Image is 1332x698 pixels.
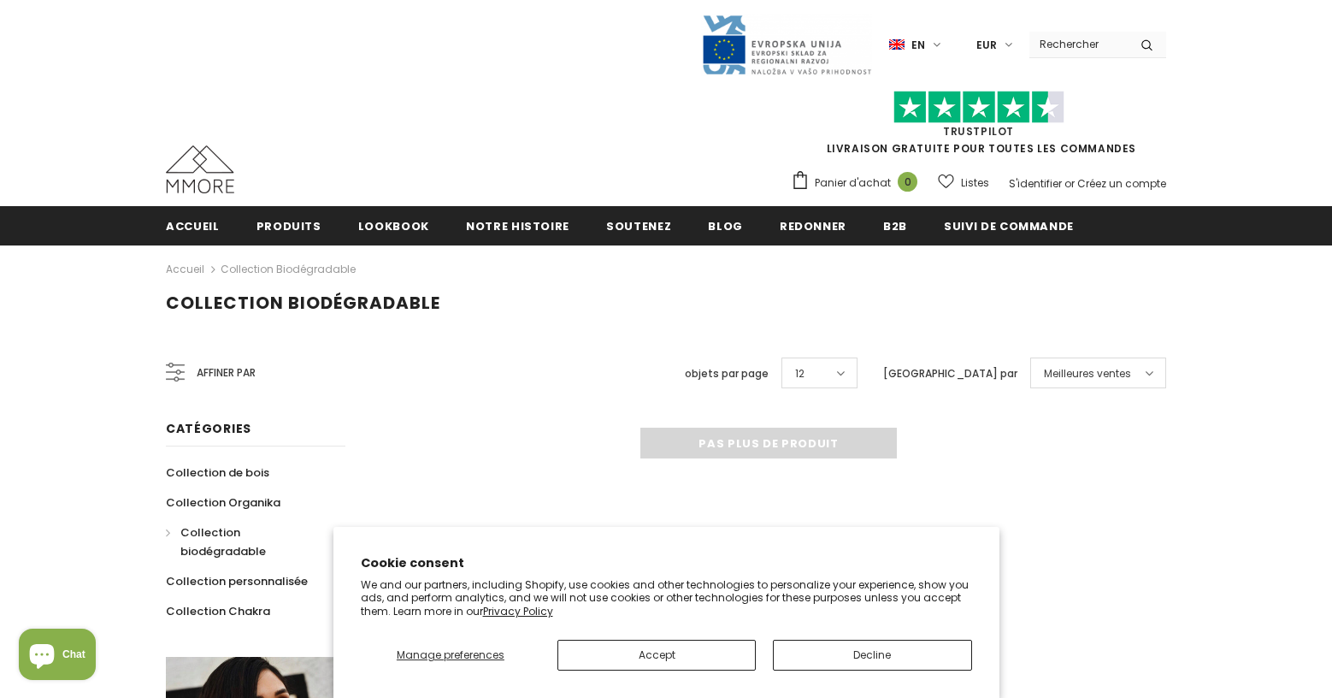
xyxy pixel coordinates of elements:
span: Blog [708,218,743,234]
a: TrustPilot [943,124,1014,139]
span: Notre histoire [466,218,569,234]
span: Affiner par [197,364,256,382]
a: Blog [708,206,743,245]
span: B2B [883,218,907,234]
span: Collection personnalisée [166,573,308,589]
inbox-online-store-chat: Shopify online store chat [14,629,101,684]
a: Collection biodégradable [166,518,327,566]
a: Lookbook [358,206,429,245]
a: Collection Organika [166,488,280,518]
span: en [911,37,925,54]
a: Collection Chakra [166,596,270,626]
span: Catégories [166,420,251,437]
a: Collection de bois [166,458,269,488]
span: 12 [795,365,805,382]
a: Listes [938,168,989,198]
a: Accueil [166,206,220,245]
span: Accueil [166,218,220,234]
h2: Cookie consent [361,554,972,572]
label: objets par page [685,365,769,382]
img: i-lang-1.png [889,38,905,52]
span: EUR [976,37,997,54]
span: 0 [898,172,917,192]
a: Javni Razpis [701,37,872,51]
span: Produits [256,218,321,234]
a: Créez un compte [1077,176,1166,191]
a: Collection personnalisée [166,566,308,596]
span: or [1064,176,1075,191]
label: [GEOGRAPHIC_DATA] par [883,365,1017,382]
img: Faites confiance aux étoiles pilotes [893,91,1064,124]
span: Collection biodégradable [166,291,440,315]
span: Panier d'achat [815,174,891,192]
span: Redonner [780,218,846,234]
p: We and our partners, including Shopify, use cookies and other technologies to personalize your ex... [361,578,972,618]
a: S'identifier [1009,176,1062,191]
a: Panier d'achat 0 [791,170,926,196]
span: Suivi de commande [944,218,1074,234]
button: Accept [557,640,756,671]
img: Javni Razpis [701,14,872,76]
span: soutenez [606,218,671,234]
a: Collection biodégradable [221,262,356,276]
span: LIVRAISON GRATUITE POUR TOUTES LES COMMANDES [791,98,1166,156]
span: Collection Chakra [166,603,270,619]
span: Collection Organika [166,494,280,511]
a: Produits [256,206,321,245]
span: Lookbook [358,218,429,234]
a: Suivi de commande [944,206,1074,245]
span: Manage preferences [397,648,504,662]
a: Redonner [780,206,846,245]
a: soutenez [606,206,671,245]
a: Accueil [166,259,204,280]
button: Manage preferences [361,640,541,671]
a: Notre histoire [466,206,569,245]
input: Search Site [1029,32,1128,56]
span: Meilleures ventes [1044,365,1131,382]
span: Listes [961,174,989,192]
a: Privacy Policy [483,604,553,618]
button: Decline [773,640,971,671]
a: B2B [883,206,907,245]
img: Cas MMORE [166,145,234,193]
span: Collection biodégradable [180,524,266,559]
span: Collection de bois [166,464,269,481]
